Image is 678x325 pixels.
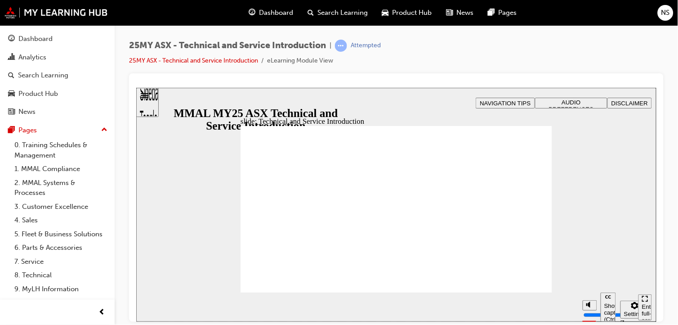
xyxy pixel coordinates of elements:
[308,7,314,18] span: search-icon
[475,12,512,19] span: DISCLAIMER
[658,5,674,21] button: NS
[399,10,471,21] button: AUDIO PREFERENCES
[464,205,480,234] button: Show captions (Ctrl+Alt+C)
[129,57,258,64] a: 25MY ASX - Technical and Service Introduction
[18,70,68,81] div: Search Learning
[101,124,107,136] span: up-icon
[11,213,111,227] a: 4. Sales
[4,31,111,47] a: Dashboard
[382,7,389,18] span: car-icon
[413,11,458,25] span: AUDIO PREFERENCES
[18,107,36,117] div: News
[11,255,111,269] a: 7. Service
[335,40,347,52] span: learningRecordVerb_ATTEMPT-icon
[468,215,476,235] div: Show captions (Ctrl+Alt+C)
[11,176,111,200] a: 2. MMAL Systems & Processes
[8,35,15,43] span: guage-icon
[439,4,481,22] a: news-iconNews
[446,7,453,18] span: news-icon
[18,89,58,99] div: Product Hub
[8,72,14,80] span: search-icon
[488,7,495,18] span: pages-icon
[11,282,111,296] a: 9. MyLH Information
[447,224,505,231] input: volume
[11,200,111,214] a: 3. Customer Excellence
[267,56,333,66] li: eLearning Module View
[484,213,513,231] button: Settings
[502,205,516,234] nav: slide navigation
[11,296,111,310] a: All Pages
[488,223,509,230] div: Settings
[4,49,111,66] a: Analytics
[661,8,670,18] span: NS
[4,67,111,84] a: Search Learning
[393,8,432,18] span: Product Hub
[4,7,108,18] img: mmal
[300,4,375,22] a: search-iconSearch Learning
[471,10,516,21] button: DISCLAIMER
[129,41,326,51] span: 25MY ASX - Technical and Service Introduction
[241,4,300,22] a: guage-iconDashboard
[18,34,53,44] div: Dashboard
[8,54,15,62] span: chart-icon
[259,8,293,18] span: Dashboard
[375,4,439,22] a: car-iconProduct Hub
[11,138,111,162] a: 0. Training Schedules & Management
[343,12,394,19] span: NAVIGATION TIPS
[249,7,255,18] span: guage-icon
[4,29,111,122] button: DashboardAnalyticsSearch LearningProduct HubNews
[4,122,111,139] button: Pages
[8,90,15,98] span: car-icon
[99,307,106,318] span: prev-icon
[499,8,517,18] span: Pages
[317,8,368,18] span: Search Learning
[484,231,502,257] label: Zoom to fit
[8,126,15,135] span: pages-icon
[442,205,498,234] div: misc controls
[506,216,512,243] div: Enter full-screen (Ctrl+Alt+F)
[446,212,461,223] button: Mute (Ctrl+Alt+M)
[330,41,331,51] span: |
[339,10,399,21] button: NAVIGATION TIPS
[4,86,111,102] a: Product Hub
[351,41,381,50] div: Attempted
[11,241,111,255] a: 6. Parts & Accessories
[4,104,111,120] a: News
[18,52,46,63] div: Analytics
[502,207,516,233] button: Enter full-screen (Ctrl+Alt+F)
[11,227,111,241] a: 5. Fleet & Business Solutions
[457,8,474,18] span: News
[11,162,111,176] a: 1. MMAL Compliance
[18,125,37,135] div: Pages
[11,268,111,282] a: 8. Technical
[481,4,524,22] a: pages-iconPages
[8,108,15,116] span: news-icon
